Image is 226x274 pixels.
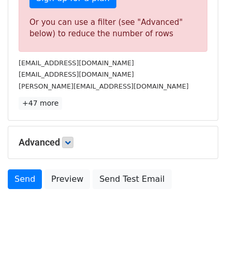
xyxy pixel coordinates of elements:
small: [EMAIL_ADDRESS][DOMAIN_NAME] [19,59,134,67]
iframe: Chat Widget [174,224,226,274]
h5: Advanced [19,137,207,148]
a: Send [8,169,42,189]
a: Send Test Email [93,169,171,189]
a: Preview [44,169,90,189]
small: [PERSON_NAME][EMAIL_ADDRESS][DOMAIN_NAME] [19,82,189,90]
a: +47 more [19,97,62,110]
small: [EMAIL_ADDRESS][DOMAIN_NAME] [19,70,134,78]
div: Or you can use a filter (see "Advanced" below) to reduce the number of rows [29,17,197,40]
